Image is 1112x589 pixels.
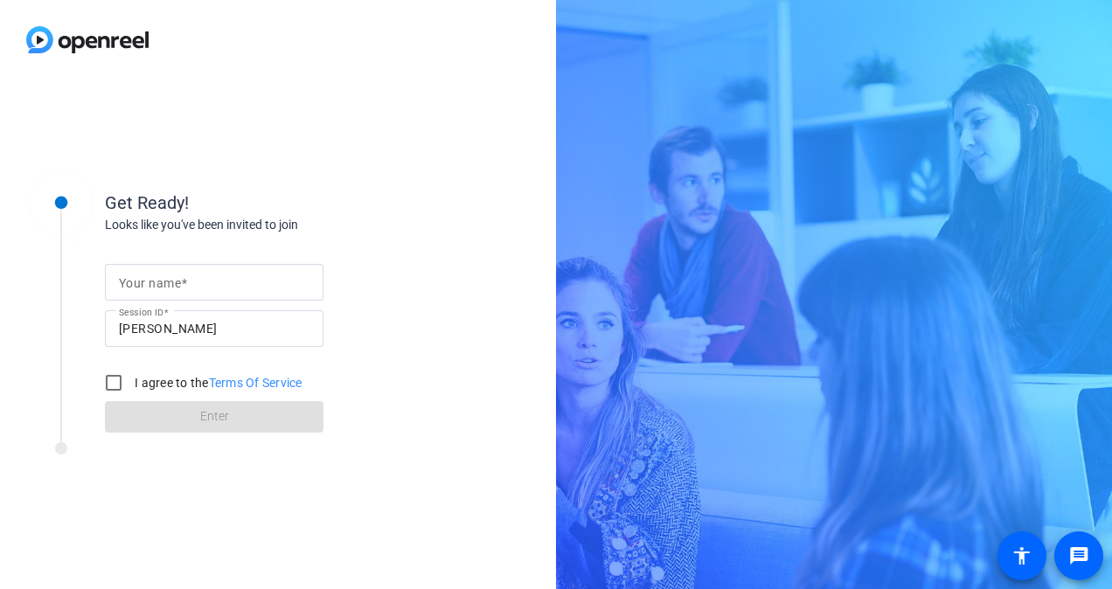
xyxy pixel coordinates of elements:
div: Looks like you've been invited to join [105,216,455,234]
div: Get Ready! [105,190,455,216]
mat-label: Your name [119,276,181,290]
mat-icon: accessibility [1011,545,1032,566]
mat-icon: message [1068,545,1089,566]
label: I agree to the [131,374,302,392]
mat-label: Session ID [119,307,163,317]
a: Terms Of Service [209,376,302,390]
